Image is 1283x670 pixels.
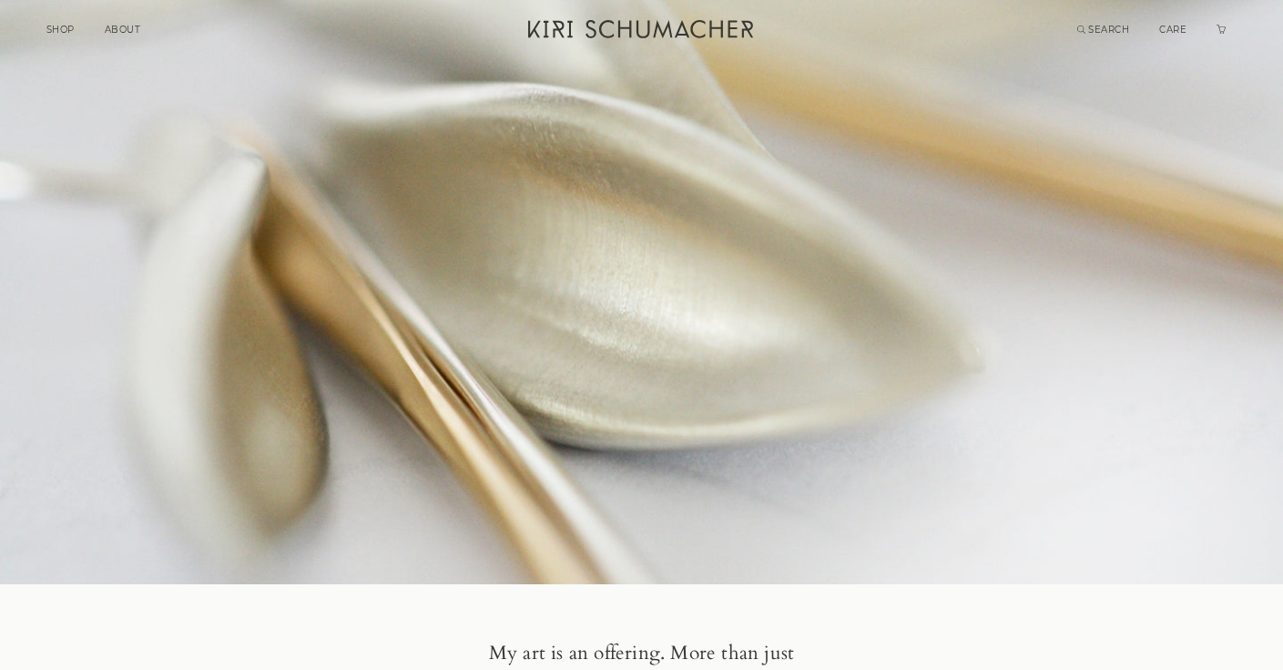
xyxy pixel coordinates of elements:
[517,9,768,55] a: Kiri Schumacher Home
[105,24,141,36] a: ABOUT
[1088,24,1129,36] span: SEARCH
[1159,24,1186,36] a: CARE
[1077,24,1130,36] a: Search
[1217,24,1238,36] a: Cart
[489,640,665,666] span: My art is an offering.
[46,24,75,36] a: SHOP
